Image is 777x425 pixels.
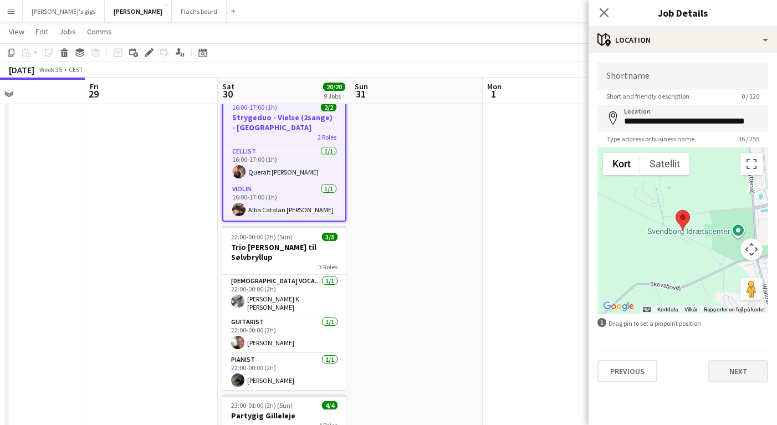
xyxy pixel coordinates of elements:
[321,103,336,111] span: 2/2
[55,24,80,39] a: Jobs
[9,27,24,37] span: View
[684,306,697,313] a: Vilkår (åbnes i en ny fane)
[600,299,637,314] a: Åbn dette området i Google Maps (åbner i et nyt vindue)
[657,306,678,314] button: Kortdata
[31,24,53,39] a: Edit
[597,92,698,100] span: Short and friendly description
[223,183,345,221] app-card-role: Violin1/116:00-17:00 (1h)Alba Catalan [PERSON_NAME]
[105,1,172,22] button: [PERSON_NAME]
[597,360,657,382] button: Previous
[222,242,346,262] h3: Trio [PERSON_NAME] til Sølvbryllup
[23,1,105,22] button: [PERSON_NAME]'s gigs
[353,88,368,100] span: 31
[597,135,703,143] span: Type address or business name
[231,401,293,409] span: 23:00-01:00 (2h) (Sun)
[322,401,338,409] span: 4/4
[740,238,763,260] button: Styringselement til kortkamera
[589,27,777,53] div: Location
[90,81,99,91] span: Fri
[222,316,346,354] app-card-role: Guitarist1/122:00-00:00 (2h)[PERSON_NAME]
[221,88,234,100] span: 30
[643,306,651,314] button: Tastaturgenveje
[222,226,346,390] app-job-card: 22:00-00:00 (2h) (Sun)3/3Trio [PERSON_NAME] til Sølvbryllup3 Roles[DEMOGRAPHIC_DATA] Vocal + guit...
[223,145,345,183] app-card-role: Cellist1/116:00-17:00 (1h)Queralt [PERSON_NAME]
[172,1,227,22] button: Flachs board
[59,27,76,37] span: Jobs
[322,233,338,241] span: 3/3
[740,278,763,300] button: Træk Pegman hen på kortet for at åbne Street View
[222,81,234,91] span: Sat
[640,153,689,175] button: Vis satellitbilleder
[729,135,768,143] span: 36 / 255
[740,153,763,175] button: Slå fuld skærm til/fra
[222,354,346,391] app-card-role: Pianist1/122:00-00:00 (2h)[PERSON_NAME]
[222,411,346,421] h3: Partygig Gilleleje
[708,360,768,382] button: Next
[222,95,346,222] app-job-card: 16:00-17:00 (1h)2/2Strygeduo - Vielse (2sange) - [GEOGRAPHIC_DATA]2 RolesCellist1/116:00-17:00 (1...
[324,92,345,100] div: 9 Jobs
[589,6,777,20] h3: Job Details
[83,24,116,39] a: Comms
[319,263,338,271] span: 3 Roles
[487,81,502,91] span: Mon
[231,233,293,241] span: 22:00-00:00 (2h) (Sun)
[704,306,765,313] a: Rapporter en fejl på kortet
[9,64,34,75] div: [DATE]
[223,112,345,132] h3: Strygeduo - Vielse (2sange) - [GEOGRAPHIC_DATA]
[69,65,83,74] div: CEST
[222,275,346,316] app-card-role: [DEMOGRAPHIC_DATA] Vocal + guitar1/122:00-00:00 (2h)[PERSON_NAME] K [PERSON_NAME]
[355,81,368,91] span: Sun
[232,103,277,111] span: 16:00-17:00 (1h)
[603,153,640,175] button: Vis vejkort
[323,83,345,91] span: 20/20
[37,65,64,74] span: Week 35
[733,92,768,100] span: 0 / 120
[88,88,99,100] span: 29
[318,133,336,141] span: 2 Roles
[485,88,502,100] span: 1
[35,27,48,37] span: Edit
[87,27,112,37] span: Comms
[4,24,29,39] a: View
[597,318,768,329] div: Drag pin to set a pinpoint position
[600,299,637,314] img: Google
